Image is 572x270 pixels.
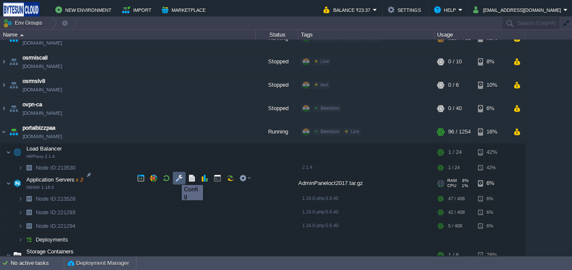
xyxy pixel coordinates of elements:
[478,120,506,143] div: 16%
[298,175,435,192] div: AdminPaneloct2017.tar.gz
[35,164,77,171] a: Node ID:213530
[18,219,23,233] img: AMDAwAAAACH5BAEAAAAALAAAAAABAAEAAAICRAEAOw==
[11,256,64,270] div: No active tasks
[478,74,506,97] div: 10%
[26,176,84,183] span: Application Servers
[3,2,40,17] img: Bytesun Cloud
[478,219,506,233] div: 6%
[448,161,460,174] div: 1 / 24
[256,30,298,40] div: Status
[35,209,77,216] span: 221293
[23,62,62,71] a: [DOMAIN_NAME]
[23,219,35,233] img: AMDAwAAAACH5BAEAAAAALAAAAAABAAEAAAICRAEAOw==
[8,50,20,73] img: AMDAwAAAACH5BAEAAAAALAAAAAABAAEAAAICRAEAOw==
[162,5,208,15] button: Marketplace
[8,74,20,97] img: AMDAwAAAACH5BAEAAAAALAAAAAABAAEAAAICRAEAOw==
[447,183,456,188] span: CPU
[478,144,506,161] div: 42%
[184,186,201,199] div: Config
[20,34,24,36] img: AMDAwAAAACH5BAEAAAAALAAAAAABAAEAAAICRAEAOw==
[478,206,506,219] div: 6%
[35,164,77,171] span: 213530
[26,248,75,255] a: Storage Containers
[478,50,506,73] div: 8%
[6,144,11,161] img: AMDAwAAAACH5BAEAAAAALAAAAAABAAEAAAICRAEAOw==
[460,178,469,183] span: 8%
[122,5,154,15] button: Import
[320,82,328,87] span: test
[6,247,11,264] img: AMDAwAAAACH5BAEAAAAALAAAAAABAAEAAAICRAEAOw==
[448,247,459,264] div: 1 / 6
[74,176,83,183] span: x 3
[23,85,62,94] span: [DOMAIN_NAME]
[478,192,506,205] div: 6%
[302,209,338,214] span: 1.16.0-php-5.6.40
[302,165,312,170] span: 2.1.4
[23,100,42,109] a: ovpn-ca
[256,50,298,73] div: Stopped
[323,5,373,15] button: Balance ₹23.37
[36,196,57,202] span: Node ID:
[26,185,54,190] span: NGINX 1.16.0
[448,120,471,143] div: 96 / 1254
[35,222,77,230] a: Node ID:221294
[351,129,359,134] span: Live
[478,161,506,174] div: 42%
[26,145,63,152] span: Load Balancer
[23,132,62,141] a: [DOMAIN_NAME]
[256,74,298,97] div: Stopped
[448,74,459,97] div: 0 / 6
[35,195,77,202] span: 213528
[3,17,45,29] button: Env Groups
[23,77,45,85] a: osrmslv8
[26,248,75,255] span: Storage Containers
[320,105,340,111] span: Beeinbox
[473,5,563,15] button: [EMAIL_ADDRESS][DOMAIN_NAME]
[26,176,84,183] a: Application Serversx 3NGINX 1.16.0
[23,161,35,174] img: AMDAwAAAACH5BAEAAAAALAAAAAABAAEAAAICRAEAOw==
[320,129,340,134] span: Beeinbox
[448,219,462,233] div: 5 / 408
[8,97,20,120] img: AMDAwAAAACH5BAEAAAAALAAAAAABAAEAAAICRAEAOw==
[36,209,57,216] span: Node ID:
[0,74,7,97] img: AMDAwAAAACH5BAEAAAAALAAAAAABAAEAAAICRAEAOw==
[23,192,35,205] img: AMDAwAAAACH5BAEAAAAALAAAAAABAAEAAAICRAEAOw==
[11,247,23,264] img: AMDAwAAAACH5BAEAAAAALAAAAAABAAEAAAICRAEAOw==
[448,97,462,120] div: 0 / 40
[256,120,298,143] div: Running
[6,175,11,192] img: AMDAwAAAACH5BAEAAAAALAAAAAABAAEAAAICRAEAOw==
[299,30,434,40] div: Tags
[23,39,62,47] span: [DOMAIN_NAME]
[23,233,35,246] img: AMDAwAAAACH5BAEAAAAALAAAAAABAAEAAAICRAEAOw==
[478,97,506,120] div: 6%
[256,97,298,120] div: Stopped
[8,120,20,143] img: AMDAwAAAACH5BAEAAAAALAAAAAABAAEAAAICRAEAOw==
[448,50,462,73] div: 0 / 10
[11,144,23,161] img: AMDAwAAAACH5BAEAAAAALAAAAAABAAEAAAICRAEAOw==
[388,5,423,15] button: Settings
[0,50,7,73] img: AMDAwAAAACH5BAEAAAAALAAAAAABAAEAAAICRAEAOw==
[478,247,506,264] div: 78%
[302,196,338,201] span: 1.16.0-php-5.6.40
[11,175,23,192] img: AMDAwAAAACH5BAEAAAAALAAAAAABAAEAAAICRAEAOw==
[23,54,48,62] a: osrmiscall
[18,192,23,205] img: AMDAwAAAACH5BAEAAAAALAAAAAABAAEAAAICRAEAOw==
[18,161,23,174] img: AMDAwAAAACH5BAEAAAAALAAAAAABAAEAAAICRAEAOw==
[1,30,255,40] div: Name
[55,5,114,15] button: New Environment
[448,192,465,205] div: 47 / 408
[36,223,57,229] span: Node ID:
[447,178,457,183] span: RAM
[26,154,55,159] span: HAProxy 2.1.4
[35,222,77,230] span: 221294
[302,223,338,228] span: 1.16.0-php-5.6.40
[35,195,77,202] a: Node ID:213528
[35,236,69,243] a: Deployments
[26,145,63,152] a: Load BalancerHAProxy 2.1.4
[23,124,55,132] a: portalbizzpaa
[320,59,329,64] span: Live
[35,209,77,216] a: Node ID:221293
